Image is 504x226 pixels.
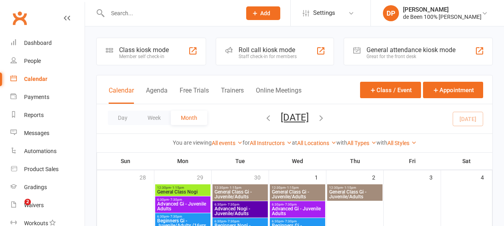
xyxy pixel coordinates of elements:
[10,34,85,52] a: Dashboard
[24,166,59,172] div: Product Sales
[260,10,270,16] span: Add
[24,58,41,64] div: People
[24,112,44,118] div: Reports
[383,5,399,21] div: DP
[10,106,85,124] a: Reports
[169,215,182,218] span: - 7:30pm
[441,153,492,169] th: Sat
[423,82,483,98] button: Appointment
[10,88,85,106] a: Payments
[212,153,269,169] th: Tue
[97,153,154,169] th: Sun
[24,40,52,46] div: Dashboard
[214,206,266,216] span: Advanced Nogi - Juvenile/Adults
[326,153,384,169] th: Thu
[329,190,381,199] span: General Class Gi - Juvenile/Adults
[157,202,209,211] span: Advanced Gi - Juvenile Adults
[281,112,309,123] button: [DATE]
[403,13,482,20] div: de Been 100% [PERSON_NAME]
[173,139,212,146] strong: You are viewing
[366,46,455,54] div: General attendance kiosk mode
[171,186,184,190] span: - 1:15pm
[119,46,169,54] div: Class kiosk mode
[157,198,209,202] span: 6:30pm
[384,153,441,169] th: Fri
[343,186,356,190] span: - 1:15pm
[157,215,209,218] span: 6:30pm
[271,203,324,206] span: 6:30pm
[24,76,47,82] div: Calendar
[105,8,236,19] input: Search...
[246,6,280,20] button: Add
[269,153,326,169] th: Wed
[228,186,241,190] span: - 1:15pm
[10,178,85,196] a: Gradings
[271,206,324,216] span: Advanced Gi - Juvenile Adults
[10,70,85,88] a: Calendar
[109,87,134,104] button: Calendar
[366,54,455,59] div: Great for the front desk
[24,94,49,100] div: Payments
[221,87,244,104] button: Trainers
[243,139,250,146] strong: for
[10,142,85,160] a: Automations
[138,111,171,125] button: Week
[226,203,239,206] span: - 7:30pm
[256,87,302,104] button: Online Meetings
[10,124,85,142] a: Messages
[24,202,44,208] div: Waivers
[8,199,27,218] iframe: Intercom live chat
[283,203,297,206] span: - 7:30pm
[297,140,336,146] a: All Locations
[214,190,266,199] span: General Class Gi - Juvenile/Adults
[292,139,297,146] strong: at
[24,199,31,205] span: 2
[212,140,243,146] a: All events
[169,198,182,202] span: - 7:30pm
[429,170,441,184] div: 3
[376,139,387,146] strong: with
[10,196,85,214] a: Waivers
[347,140,376,146] a: All Types
[146,87,168,104] button: Agenda
[271,190,324,199] span: General Class Gi - Juvenile/Adults
[214,220,266,223] span: 6:30pm
[24,184,47,190] div: Gradings
[10,160,85,178] a: Product Sales
[140,170,154,184] div: 28
[254,170,269,184] div: 30
[171,111,207,125] button: Month
[313,4,335,22] span: Settings
[10,52,85,70] a: People
[271,220,324,223] span: 6:30pm
[271,186,324,190] span: 12:30pm
[403,6,482,13] div: [PERSON_NAME]
[157,190,209,194] span: General Class Nogi
[214,203,266,206] span: 6:30pm
[180,87,209,104] button: Free Trials
[197,170,211,184] div: 29
[360,82,421,98] button: Class / Event
[239,54,297,59] div: Staff check-in for members
[24,148,57,154] div: Automations
[250,140,292,146] a: All Instructors
[226,220,239,223] span: - 7:30pm
[336,139,347,146] strong: with
[119,54,169,59] div: Member self check-in
[315,170,326,184] div: 1
[387,140,417,146] a: All Styles
[154,153,212,169] th: Mon
[283,220,297,223] span: - 7:30pm
[285,186,299,190] span: - 1:15pm
[10,8,30,28] a: Clubworx
[239,46,297,54] div: Roll call kiosk mode
[372,170,383,184] div: 2
[157,186,209,190] span: 12:30pm
[481,170,492,184] div: 4
[214,186,266,190] span: 12:30pm
[329,186,381,190] span: 12:30pm
[108,111,138,125] button: Day
[24,130,49,136] div: Messages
